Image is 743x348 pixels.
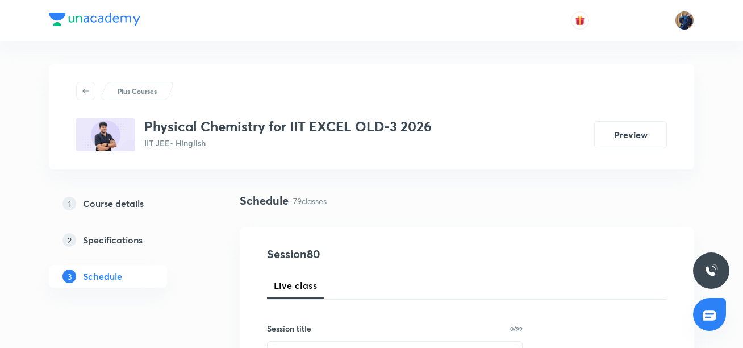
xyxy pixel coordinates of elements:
p: IIT JEE • Hinglish [144,137,432,149]
h4: Session 80 [267,246,474,263]
img: avatar [575,15,585,26]
p: 79 classes [293,195,327,207]
img: Sudipto roy [675,11,694,30]
img: 80FC8FBA-23D0-4389-9BC0-C84B9F8CEB7E_plus.png [76,118,135,151]
a: Company Logo [49,13,140,29]
p: 3 [62,270,76,283]
p: Plus Courses [118,86,157,96]
a: 2Specifications [49,229,203,251]
p: 0/99 [510,326,523,332]
button: avatar [571,11,589,30]
button: Preview [594,121,667,148]
h3: Physical Chemistry for IIT EXCEL OLD-3 2026 [144,118,432,135]
h5: Schedule [83,270,122,283]
p: 1 [62,197,76,210]
h5: Course details [83,197,144,210]
h6: Session title [267,322,311,334]
a: 1Course details [49,192,203,215]
img: ttu [704,264,718,277]
span: Live class [274,279,317,292]
h4: Schedule [240,192,289,209]
p: 2 [62,233,76,247]
h5: Specifications [83,233,143,247]
img: Company Logo [49,13,140,26]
